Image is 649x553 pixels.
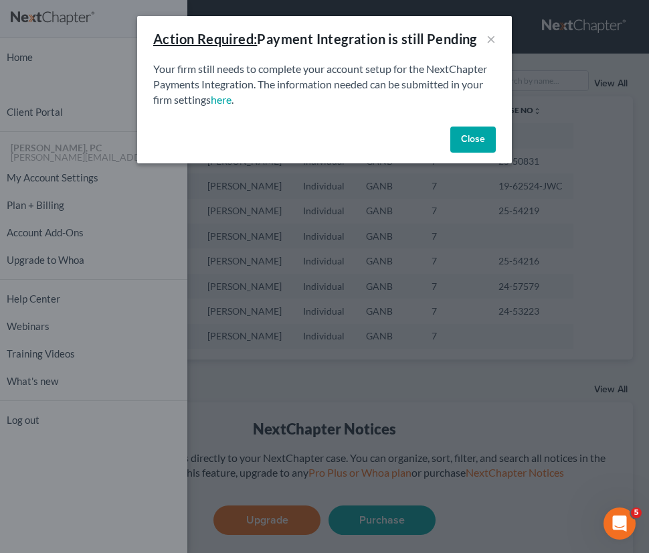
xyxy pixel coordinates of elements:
[153,29,477,48] div: Payment Integration is still Pending
[450,127,496,153] button: Close
[153,31,257,47] u: Action Required:
[486,31,496,47] button: ×
[604,507,636,540] iframe: Intercom live chat
[631,507,642,518] span: 5
[153,62,496,108] p: Your firm still needs to complete your account setup for the NextChapter Payments Integration. Th...
[211,93,231,106] a: here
